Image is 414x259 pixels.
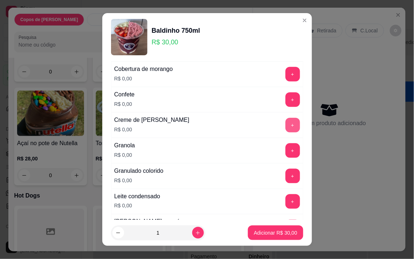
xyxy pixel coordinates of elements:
[152,25,200,36] div: Baldinho 750ml
[114,126,189,133] p: R$ 0,00
[113,227,124,239] button: decrease-product-quantity
[285,67,300,81] button: add
[114,90,135,99] div: Confete
[152,37,200,47] p: R$ 30,00
[285,169,300,183] button: add
[114,116,189,124] div: Creme de [PERSON_NAME]
[114,65,173,73] div: Cobertura de morango
[114,141,135,150] div: Granola
[285,194,300,209] button: add
[299,15,311,26] button: Close
[114,100,135,108] p: R$ 0,00
[285,118,300,132] button: add
[114,177,163,184] p: R$ 0,00
[114,75,173,82] p: R$ 0,00
[111,19,147,55] img: product-image
[285,220,300,234] button: add
[114,192,160,201] div: Leite condensado
[192,227,204,239] button: increase-product-quantity
[285,92,300,107] button: add
[114,167,163,175] div: Granulado colorido
[248,226,303,240] button: Adicionar R$ 30,00
[285,143,300,158] button: add
[114,202,160,210] p: R$ 0,00
[254,229,297,236] p: Adicionar R$ 30,00
[114,151,135,159] p: R$ 0,00
[114,218,180,226] div: [PERSON_NAME] em pó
